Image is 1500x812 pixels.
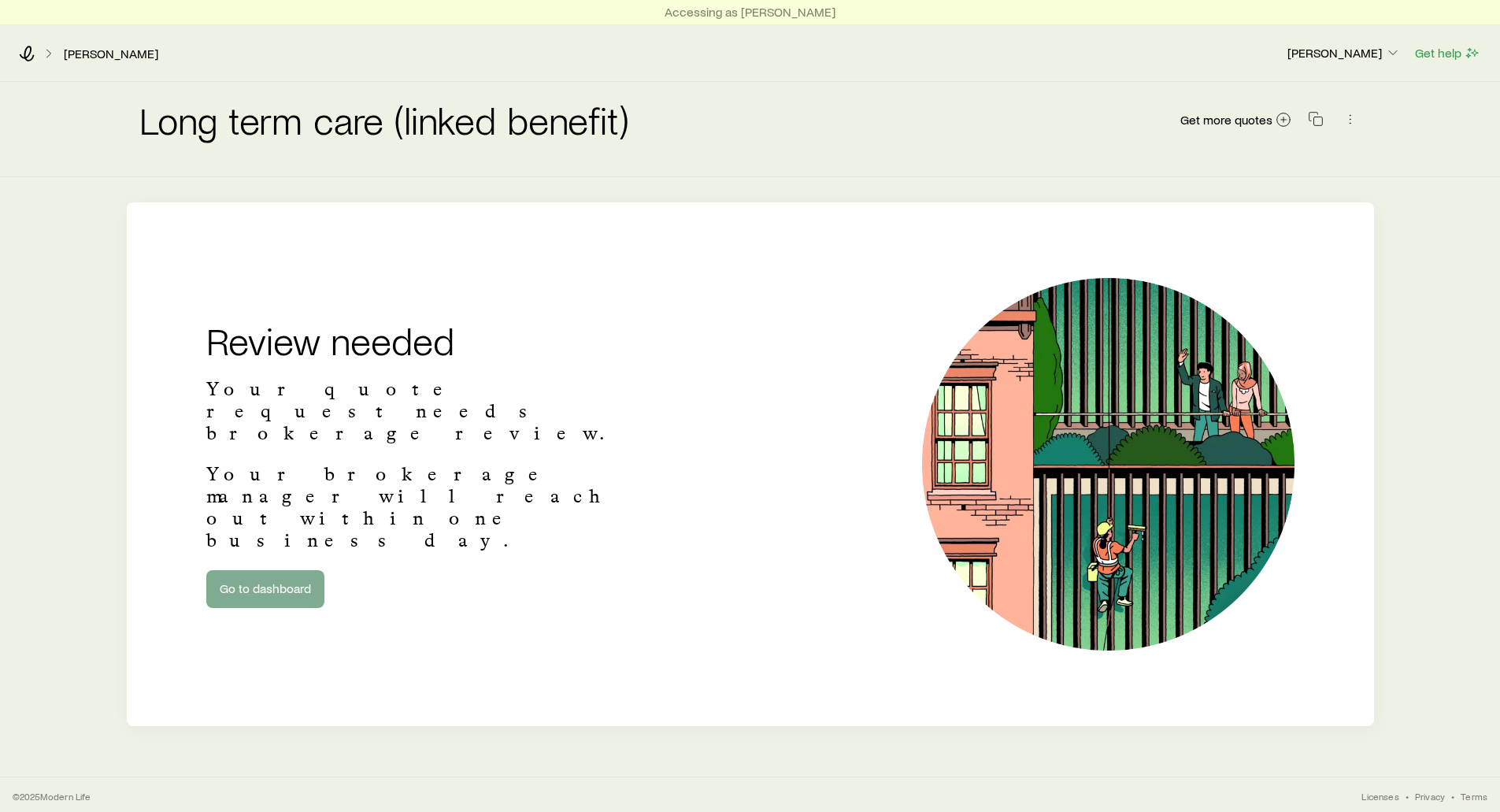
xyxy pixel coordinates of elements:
[13,790,91,803] p: © 2025 Modern Life
[1180,113,1272,126] span: Get more quotes
[922,278,1294,651] img: Illustration of a window cleaner.
[1287,44,1402,63] button: [PERSON_NAME]
[1287,45,1401,61] p: [PERSON_NAME]
[1361,790,1398,803] a: Licenses
[63,46,159,61] a: [PERSON_NAME]
[206,570,324,608] a: Go to dashboard
[206,321,658,359] h2: Review needed
[665,4,835,20] p: Accessing as [PERSON_NAME]
[1406,790,1409,803] span: •
[1461,790,1487,803] a: Terms
[1180,111,1292,129] a: Get more quotes
[139,101,628,139] h2: Long term care (linked benefit)
[1451,790,1454,803] span: •
[206,463,658,551] p: Your brokerage manager will reach out within one business day.
[1415,790,1445,803] a: Privacy
[206,378,658,444] p: Your quote request needs brokerage review.
[1414,44,1481,62] button: Get help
